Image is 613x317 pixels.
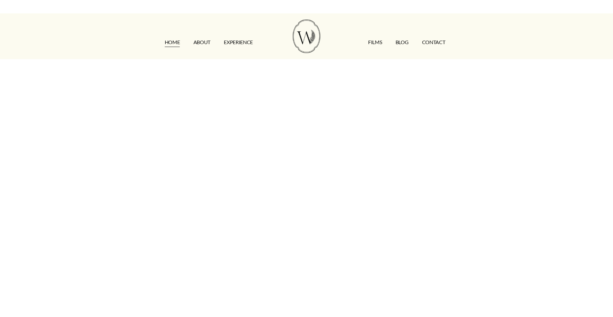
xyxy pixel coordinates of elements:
[165,37,180,47] a: HOME
[368,37,382,47] a: FILMS
[224,37,253,47] a: EXPERIENCE
[293,19,320,53] img: Wild Fern Weddings
[422,37,445,47] a: CONTACT
[193,37,210,47] a: ABOUT
[396,37,409,47] a: Blog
